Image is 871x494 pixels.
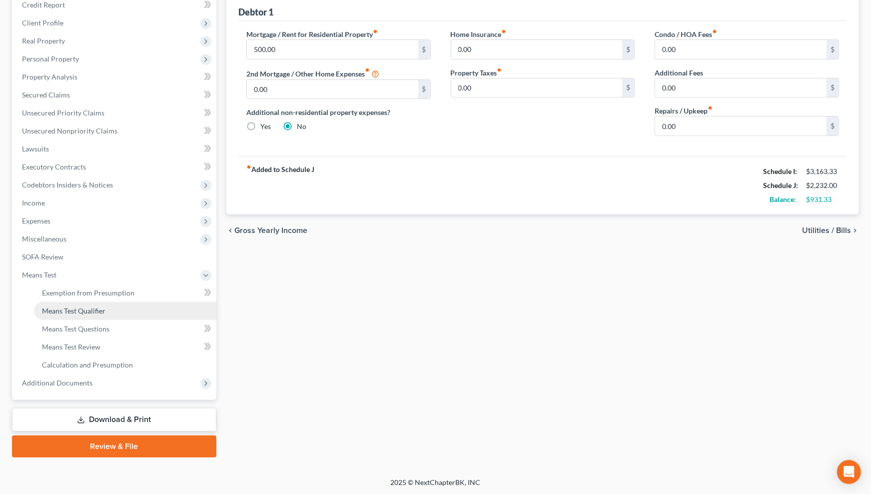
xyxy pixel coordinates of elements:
span: Codebtors Insiders & Notices [22,180,113,189]
div: $ [827,78,839,97]
a: Means Test Review [34,338,216,356]
span: Personal Property [22,54,79,63]
input: -- [247,40,418,59]
label: Mortgage / Rent for Residential Property [246,29,378,39]
span: Client Profile [22,18,63,27]
div: Open Intercom Messenger [837,460,861,484]
input: -- [247,80,418,99]
a: Unsecured Nonpriority Claims [14,122,216,140]
a: Means Test Qualifier [34,302,216,320]
span: Additional Documents [22,378,92,387]
div: $ [418,80,430,99]
i: chevron_right [851,226,859,234]
strong: Added to Schedule J [246,164,314,206]
input: -- [655,116,827,135]
strong: Schedule J: [763,181,798,189]
a: Property Analysis [14,68,216,86]
a: Executory Contracts [14,158,216,176]
span: Means Test Review [42,342,100,351]
div: $2,232.00 [806,180,839,190]
span: Credit Report [22,0,65,9]
span: Gross Yearly Income [234,226,307,234]
i: fiber_manual_record [373,29,378,34]
a: Means Test Questions [34,320,216,338]
label: Repairs / Upkeep [655,105,713,116]
a: Calculation and Presumption [34,356,216,374]
label: Property Taxes [451,67,502,78]
i: fiber_manual_record [497,67,502,72]
span: Unsecured Priority Claims [22,108,104,117]
a: Secured Claims [14,86,216,104]
span: Means Test [22,270,56,279]
label: Additional non-residential property expenses? [246,107,431,117]
button: chevron_left Gross Yearly Income [226,226,307,234]
div: $931.33 [806,194,839,204]
a: SOFA Review [14,248,216,266]
input: -- [451,78,623,97]
i: fiber_manual_record [712,29,717,34]
i: chevron_left [226,226,234,234]
span: Calculation and Presumption [42,360,133,369]
span: Utilities / Bills [802,226,851,234]
input: -- [655,78,827,97]
span: Unsecured Nonpriority Claims [22,126,117,135]
span: Lawsuits [22,144,49,153]
div: $ [418,40,430,59]
i: fiber_manual_record [502,29,507,34]
div: $ [622,78,634,97]
a: Exemption from Presumption [34,284,216,302]
span: Secured Claims [22,90,70,99]
div: $ [622,40,634,59]
label: No [297,121,306,131]
input: -- [451,40,623,59]
span: Exemption from Presumption [42,288,134,297]
span: Miscellaneous [22,234,66,243]
input: -- [655,40,827,59]
div: $ [827,116,839,135]
span: Executory Contracts [22,162,86,171]
strong: Balance: [770,195,796,203]
label: Home Insurance [451,29,507,39]
span: Real Property [22,36,65,45]
a: Unsecured Priority Claims [14,104,216,122]
i: fiber_manual_record [365,67,370,72]
div: $ [827,40,839,59]
span: Means Test Questions [42,324,109,333]
i: fiber_manual_record [246,164,251,169]
a: Review & File [12,435,216,457]
a: Lawsuits [14,140,216,158]
span: Means Test Qualifier [42,306,105,315]
span: Income [22,198,45,207]
span: Property Analysis [22,72,77,81]
div: $3,163.33 [806,166,839,176]
label: 2nd Mortgage / Other Home Expenses [246,67,379,79]
div: Debtor 1 [238,6,273,18]
button: Utilities / Bills chevron_right [802,226,859,234]
a: Download & Print [12,408,216,431]
label: Condo / HOA Fees [655,29,717,39]
span: SOFA Review [22,252,63,261]
label: Yes [260,121,271,131]
span: Expenses [22,216,50,225]
i: fiber_manual_record [708,105,713,110]
label: Additional Fees [655,67,703,78]
strong: Schedule I: [763,167,797,175]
